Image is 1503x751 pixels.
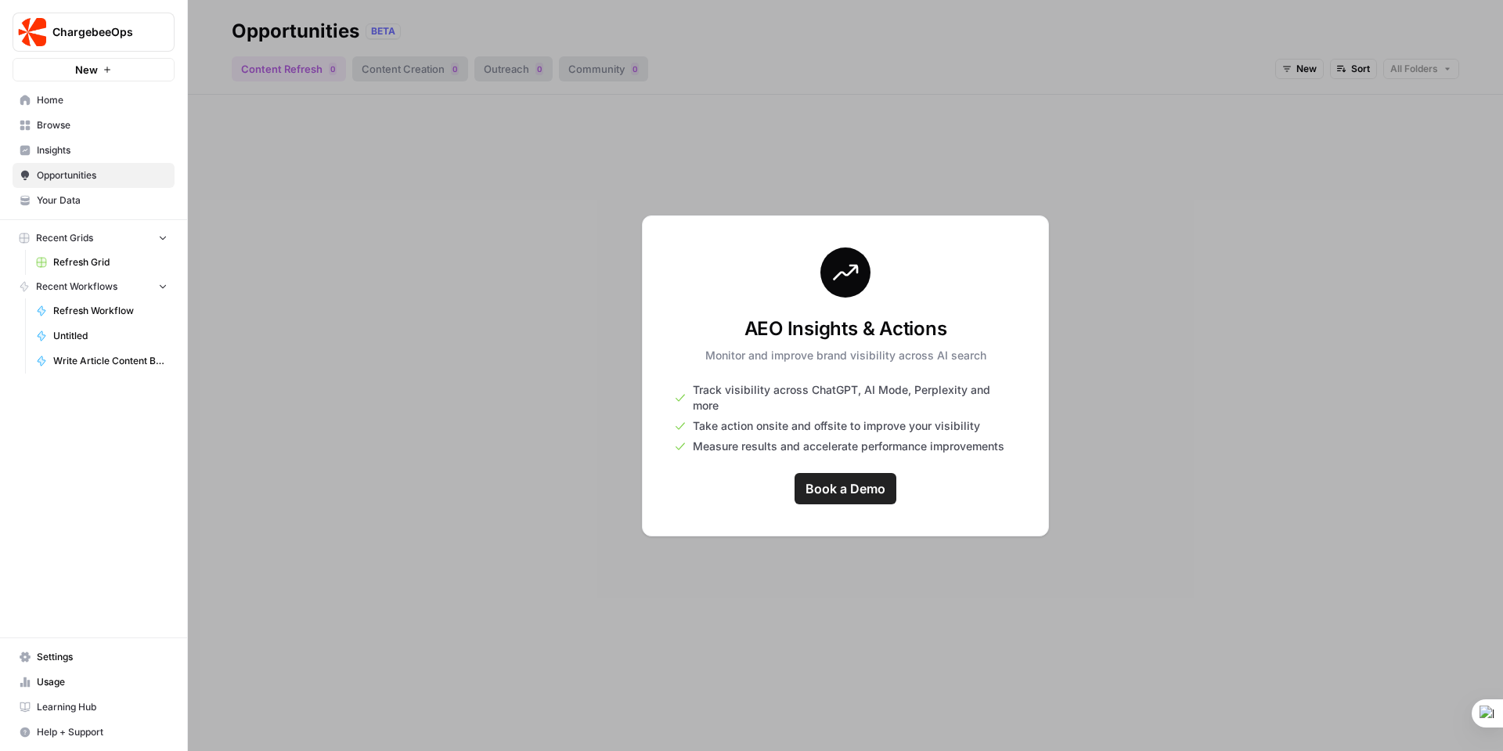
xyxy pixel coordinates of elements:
[13,644,175,670] a: Settings
[29,250,175,275] a: Refresh Grid
[37,675,168,689] span: Usage
[13,188,175,213] a: Your Data
[18,18,46,46] img: ChargebeeOps Logo
[53,304,168,318] span: Refresh Workflow
[29,323,175,348] a: Untitled
[693,418,980,434] span: Take action onsite and offsite to improve your visibility
[693,439,1004,454] span: Measure results and accelerate performance improvements
[13,163,175,188] a: Opportunities
[37,650,168,664] span: Settings
[13,275,175,298] button: Recent Workflows
[13,58,175,81] button: New
[13,695,175,720] a: Learning Hub
[29,348,175,374] a: Write Article Content Brief
[37,725,168,739] span: Help + Support
[37,118,168,132] span: Browse
[37,193,168,208] span: Your Data
[705,316,986,341] h3: AEO Insights & Actions
[75,62,98,78] span: New
[37,93,168,107] span: Home
[806,479,885,498] span: Book a Demo
[13,88,175,113] a: Home
[37,168,168,182] span: Opportunities
[705,348,986,363] p: Monitor and improve brand visibility across AI search
[53,329,168,343] span: Untitled
[29,298,175,323] a: Refresh Workflow
[13,138,175,163] a: Insights
[36,231,93,245] span: Recent Grids
[795,473,896,504] a: Book a Demo
[53,255,168,269] span: Refresh Grid
[13,13,175,52] button: Workspace: ChargebeeOps
[53,354,168,368] span: Write Article Content Brief
[36,280,117,294] span: Recent Workflows
[37,143,168,157] span: Insights
[37,700,168,714] span: Learning Hub
[693,382,1017,413] span: Track visibility across ChatGPT, AI Mode, Perplexity and more
[13,113,175,138] a: Browse
[13,226,175,250] button: Recent Grids
[13,670,175,695] a: Usage
[13,720,175,745] button: Help + Support
[52,24,147,40] span: ChargebeeOps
